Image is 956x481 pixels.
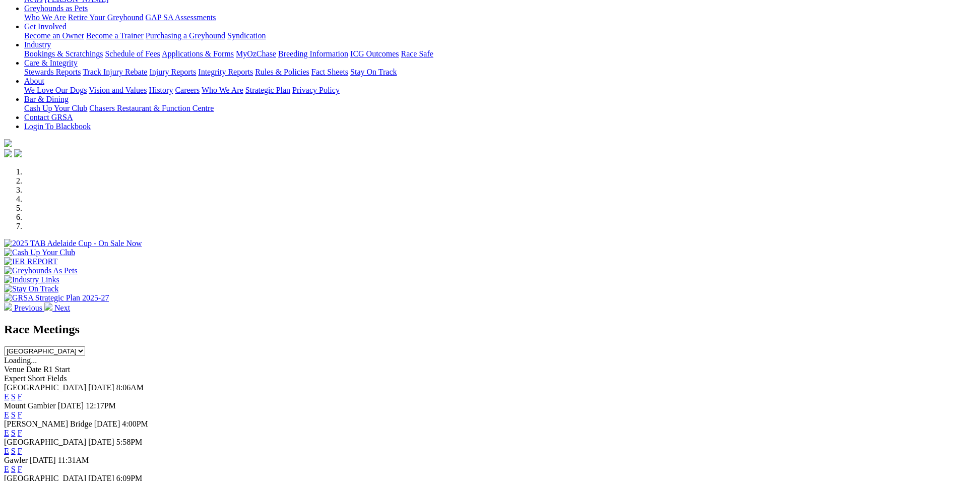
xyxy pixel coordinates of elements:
a: Breeding Information [278,49,348,58]
span: Loading... [4,356,37,365]
a: Careers [175,86,200,94]
div: Care & Integrity [24,68,952,77]
span: [GEOGRAPHIC_DATA] [4,383,86,392]
span: R1 Start [43,365,70,374]
img: facebook.svg [4,149,12,157]
a: Who We Are [24,13,66,22]
a: F [18,465,22,473]
a: MyOzChase [236,49,276,58]
span: Mount Gambier [4,401,56,410]
a: ICG Outcomes [350,49,399,58]
a: Industry [24,40,51,49]
a: Syndication [227,31,266,40]
a: Cash Up Your Club [24,104,87,112]
a: E [4,465,9,473]
h2: Race Meetings [4,323,952,336]
a: Schedule of Fees [105,49,160,58]
a: S [11,429,16,437]
a: Retire Your Greyhound [68,13,144,22]
a: E [4,392,9,401]
a: About [24,77,44,85]
div: Greyhounds as Pets [24,13,952,22]
a: F [18,447,22,455]
a: F [18,429,22,437]
a: Who We Are [202,86,243,94]
img: chevron-left-pager-white.svg [4,303,12,311]
img: IER REPORT [4,257,57,266]
img: Cash Up Your Club [4,248,75,257]
div: Bar & Dining [24,104,952,113]
div: Industry [24,49,952,58]
a: Vision and Values [89,86,147,94]
a: We Love Our Dogs [24,86,87,94]
a: Stay On Track [350,68,397,76]
span: Short [28,374,45,383]
a: Race Safe [401,49,433,58]
a: Stewards Reports [24,68,81,76]
a: Strategic Plan [245,86,290,94]
a: Next [44,304,70,312]
span: [DATE] [30,456,56,464]
a: Injury Reports [149,68,196,76]
a: GAP SA Assessments [146,13,216,22]
span: Venue [4,365,24,374]
a: S [11,410,16,419]
a: Greyhounds as Pets [24,4,88,13]
a: Track Injury Rebate [83,68,147,76]
a: S [11,447,16,455]
a: Login To Blackbook [24,122,91,131]
img: GRSA Strategic Plan 2025-27 [4,293,109,303]
a: Care & Integrity [24,58,78,67]
a: Applications & Forms [162,49,234,58]
a: F [18,392,22,401]
a: E [4,429,9,437]
span: [DATE] [88,438,114,446]
a: Previous [4,304,44,312]
img: twitter.svg [14,149,22,157]
span: Date [26,365,41,374]
span: 11:31AM [58,456,89,464]
a: Get Involved [24,22,67,31]
span: 4:00PM [122,419,148,428]
img: Industry Links [4,275,59,284]
span: [PERSON_NAME] Bridge [4,419,92,428]
span: [DATE] [58,401,84,410]
img: Greyhounds As Pets [4,266,78,275]
a: Contact GRSA [24,113,73,122]
span: Fields [47,374,67,383]
span: Previous [14,304,42,312]
a: Bar & Dining [24,95,69,103]
a: Integrity Reports [198,68,253,76]
span: [GEOGRAPHIC_DATA] [4,438,86,446]
a: Bookings & Scratchings [24,49,103,58]
span: Next [54,304,70,312]
a: Rules & Policies [255,68,309,76]
span: [DATE] [88,383,114,392]
a: S [11,465,16,473]
span: 5:58PM [116,438,143,446]
a: History [149,86,173,94]
span: Expert [4,374,26,383]
span: [DATE] [94,419,120,428]
img: logo-grsa-white.png [4,139,12,147]
div: Get Involved [24,31,952,40]
span: Gawler [4,456,28,464]
a: Purchasing a Greyhound [146,31,225,40]
div: About [24,86,952,95]
a: Fact Sheets [311,68,348,76]
a: Become an Owner [24,31,84,40]
a: E [4,410,9,419]
a: E [4,447,9,455]
img: chevron-right-pager-white.svg [44,303,52,311]
img: Stay On Track [4,284,58,293]
a: Privacy Policy [292,86,340,94]
a: S [11,392,16,401]
a: Become a Trainer [86,31,144,40]
a: F [18,410,22,419]
a: Chasers Restaurant & Function Centre [89,104,214,112]
img: 2025 TAB Adelaide Cup - On Sale Now [4,239,142,248]
span: 8:06AM [116,383,144,392]
span: 12:17PM [86,401,116,410]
